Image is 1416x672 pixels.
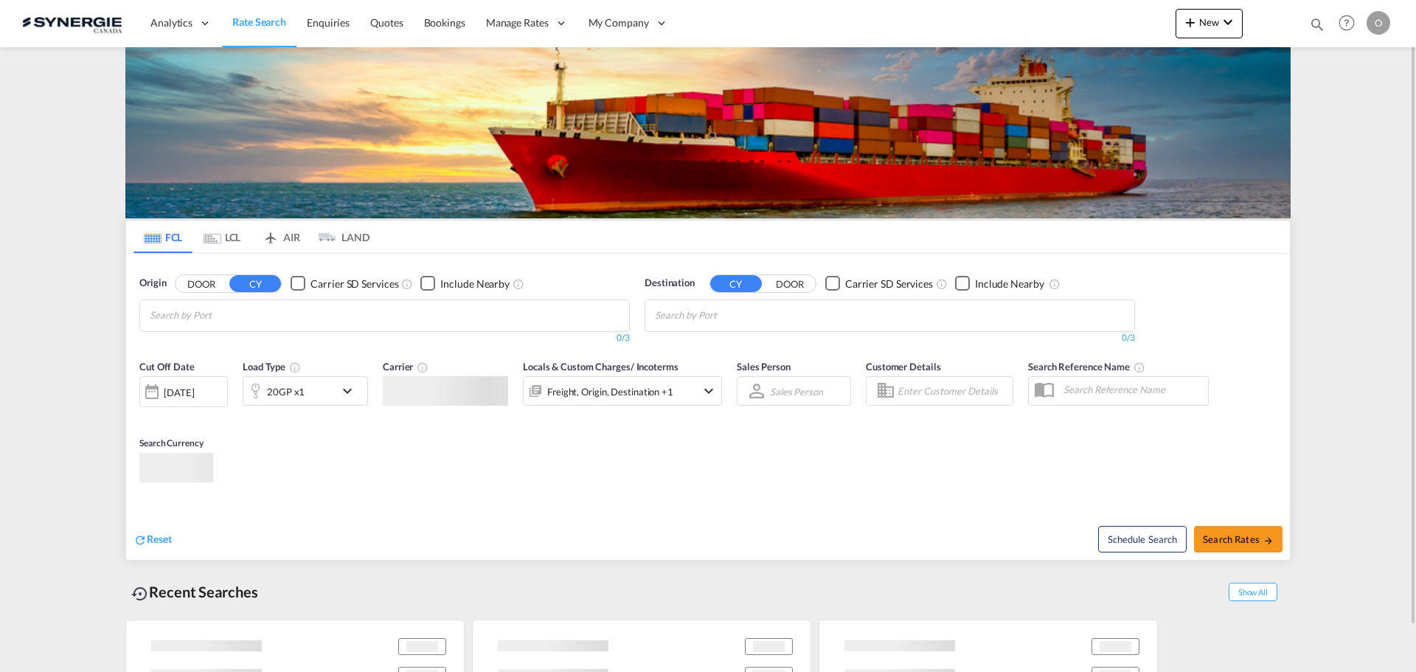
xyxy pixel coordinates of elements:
span: / Incoterms [631,361,678,373]
button: icon-plus 400-fgNewicon-chevron-down [1176,9,1243,38]
span: Origin [139,276,166,291]
input: Enter Customer Details [898,380,1008,402]
md-tab-item: FCL [133,221,192,253]
span: Search Currency [139,437,204,448]
md-icon: Unchecked: Search for CY (Container Yard) services for all selected carriers.Checked : Search for... [401,278,413,290]
div: 20GP x1icon-chevron-down [243,376,368,406]
md-tab-item: LAND [310,221,369,253]
span: Manage Rates [486,15,549,30]
span: Help [1334,10,1359,35]
span: Quotes [370,16,403,29]
md-icon: Unchecked: Search for CY (Container Yard) services for all selected carriers.Checked : Search for... [936,278,948,290]
md-tab-item: AIR [251,221,310,253]
button: DOOR [176,275,227,292]
div: icon-refreshReset [133,532,172,548]
md-icon: icon-chevron-down [700,382,718,400]
div: OriginDOOR CY Checkbox No InkUnchecked: Search for CY (Container Yard) services for all selected ... [126,254,1290,560]
input: Chips input. [150,304,290,328]
div: Help [1334,10,1367,37]
button: CY [710,275,762,292]
div: Freight Origin Destination Factory Stuffingicon-chevron-down [523,376,722,406]
span: Search Reference Name [1028,361,1145,373]
md-datepicker: Select [139,406,150,426]
div: 0/3 [645,332,1135,344]
md-checkbox: Checkbox No Ink [291,276,398,291]
button: Note: By default Schedule search will only considerorigin ports, destination ports and cut off da... [1098,526,1187,553]
div: 0/3 [139,332,630,344]
div: Carrier SD Services [310,277,398,291]
md-icon: Unchecked: Ignores neighbouring ports when fetching rates.Checked : Includes neighbouring ports w... [1049,278,1061,290]
div: icon-magnify [1309,16,1325,38]
span: Load Type [243,361,301,373]
md-pagination-wrapper: Use the left and right arrow keys to navigate between tabs [133,221,369,253]
input: Search Reference Name [1056,378,1208,401]
input: Chips input. [655,304,795,328]
md-chips-wrap: Chips container with autocompletion. Enter the text area, type text to search, and then use the u... [653,300,801,328]
md-icon: icon-backup-restore [131,585,149,603]
div: 20GP x1 [267,381,305,402]
md-icon: icon-information-outline [289,361,301,373]
md-checkbox: Checkbox No Ink [420,276,510,291]
md-icon: icon-refresh [133,533,147,547]
span: My Company [589,15,649,30]
span: Rate Search [232,15,286,28]
span: Analytics [150,15,192,30]
md-tab-item: LCL [192,221,251,253]
span: Enquiries [307,16,350,29]
md-icon: icon-magnify [1309,16,1325,32]
span: New [1181,16,1237,28]
span: Cut Off Date [139,361,195,373]
md-checkbox: Checkbox No Ink [955,276,1044,291]
span: Bookings [424,16,465,29]
button: CY [229,275,281,292]
div: [DATE] [164,386,194,399]
span: Customer Details [866,361,940,373]
div: Include Nearby [440,277,510,291]
img: 1f56c880d42311ef80fc7dca854c8e59.png [22,7,122,40]
button: Search Ratesicon-arrow-right [1194,526,1283,553]
span: Locals & Custom Charges [523,361,678,373]
md-icon: icon-arrow-right [1263,536,1274,546]
md-icon: icon-chevron-down [339,382,364,400]
md-icon: icon-chevron-down [1219,13,1237,31]
md-icon: The selected Trucker/Carrierwill be displayed in the rate results If the rates are from another f... [417,361,428,373]
span: Sales Person [737,361,791,373]
md-checkbox: Checkbox No Ink [825,276,933,291]
span: Destination [645,276,695,291]
button: DOOR [764,275,816,292]
div: [DATE] [139,376,228,407]
md-chips-wrap: Chips container with autocompletion. Enter the text area, type text to search, and then use the u... [147,300,296,328]
md-icon: Your search will be saved by the below given name [1134,361,1145,373]
span: Reset [147,533,172,545]
div: Carrier SD Services [845,277,933,291]
div: Recent Searches [125,575,264,609]
div: O [1367,11,1390,35]
span: Carrier [383,361,428,373]
md-icon: icon-plus 400-fg [1181,13,1199,31]
span: Show All [1229,583,1277,601]
span: Search Rates [1203,533,1274,545]
div: Freight Origin Destination Factory Stuffing [547,381,673,402]
div: Include Nearby [975,277,1044,291]
img: LCL+%26+FCL+BACKGROUND.png [125,47,1291,218]
md-icon: Unchecked: Ignores neighbouring ports when fetching rates.Checked : Includes neighbouring ports w... [513,278,524,290]
md-select: Sales Person [768,381,825,402]
md-icon: icon-airplane [262,229,280,240]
